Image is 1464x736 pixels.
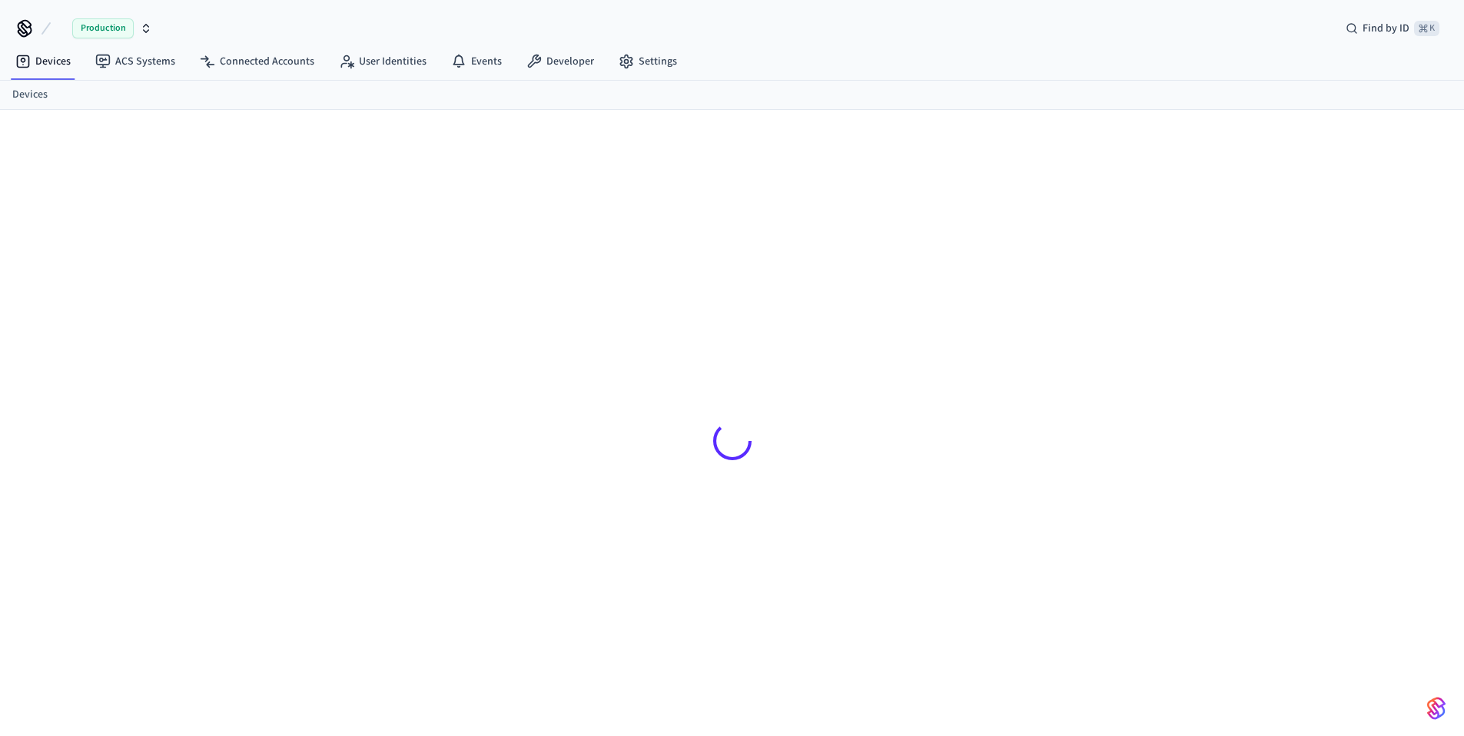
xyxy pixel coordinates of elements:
a: Devices [3,48,83,75]
a: Devices [12,87,48,103]
img: SeamLogoGradient.69752ec5.svg [1427,696,1446,721]
div: Find by ID⌘ K [1333,15,1452,42]
a: Developer [514,48,606,75]
a: Settings [606,48,689,75]
a: Connected Accounts [188,48,327,75]
span: Find by ID [1363,21,1409,36]
a: Events [439,48,514,75]
span: ⌘ K [1414,21,1439,36]
span: Production [72,18,134,38]
a: ACS Systems [83,48,188,75]
a: User Identities [327,48,439,75]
